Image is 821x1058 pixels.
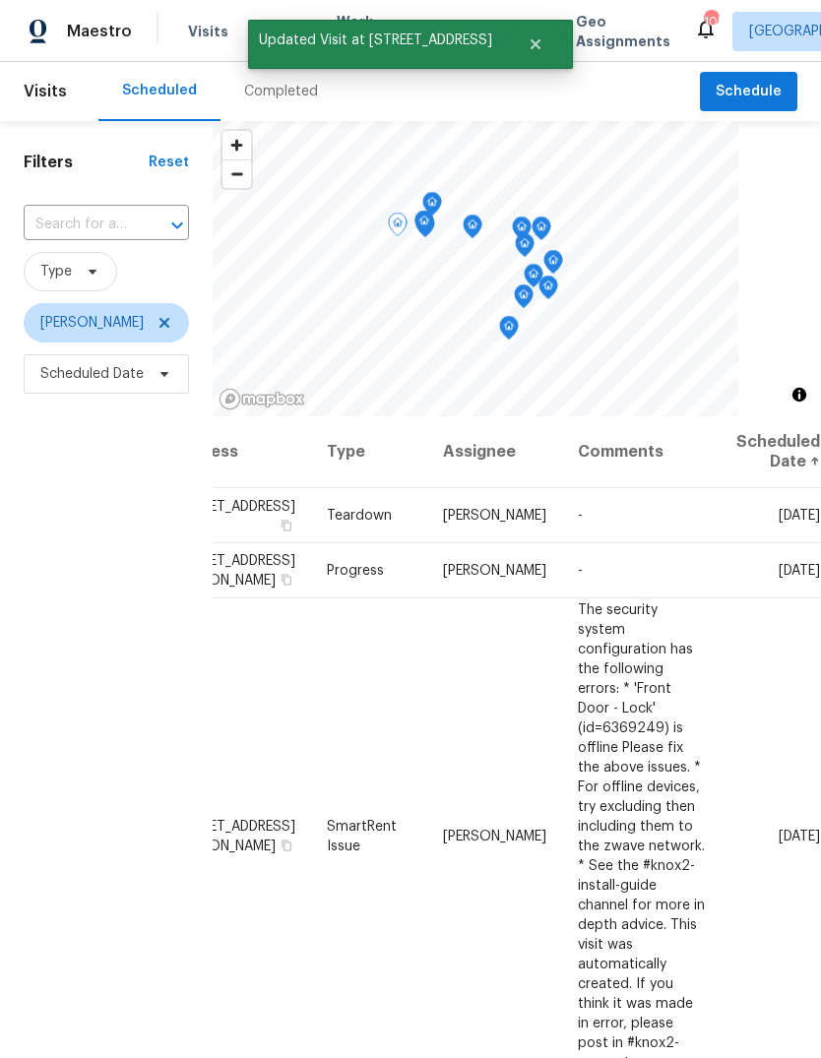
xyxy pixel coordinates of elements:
span: [STREET_ADDRESS][PERSON_NAME] [172,554,295,588]
div: Map marker [532,217,551,247]
span: [PERSON_NAME] [443,829,546,842]
span: Type [40,262,72,281]
div: Map marker [538,276,558,306]
th: Address [171,416,311,488]
button: Toggle attribution [788,383,811,406]
span: Progress [327,564,384,578]
span: Scheduled Date [40,364,144,384]
th: Scheduled Date ↑ [721,416,821,488]
a: Mapbox homepage [219,388,305,410]
span: - [578,564,583,578]
div: 105 [704,12,718,31]
span: Toggle attribution [793,384,805,405]
div: Map marker [388,213,408,243]
button: Copy Address [278,517,295,534]
button: Open [163,212,191,239]
span: [DATE] [779,509,820,523]
button: Close [503,25,568,64]
span: Maestro [67,22,132,41]
div: Map marker [514,284,534,315]
span: - [578,509,583,523]
span: Teardown [327,509,392,523]
div: Map marker [422,192,442,222]
span: [STREET_ADDRESS][PERSON_NAME] [172,819,295,852]
input: Search for an address... [24,210,134,240]
span: Visits [24,70,67,113]
div: Completed [244,82,318,101]
th: Comments [562,416,721,488]
div: Map marker [463,215,482,245]
span: [DATE] [779,564,820,578]
button: Zoom in [222,131,251,159]
div: Map marker [524,264,543,294]
div: Scheduled [122,81,197,100]
span: Work Orders [337,12,387,51]
span: Zoom out [222,160,251,188]
span: Visits [188,22,228,41]
span: [PERSON_NAME] [443,509,546,523]
th: Assignee [427,416,562,488]
canvas: Map [213,121,738,416]
div: Reset [149,153,189,172]
span: [PERSON_NAME] [40,313,144,333]
button: Copy Address [278,571,295,589]
span: Schedule [716,80,782,104]
th: Type [311,416,427,488]
div: Map marker [515,233,535,264]
span: [PERSON_NAME] [443,564,546,578]
span: [STREET_ADDRESS] [172,500,295,514]
span: Updated Visit at [STREET_ADDRESS] [248,20,503,61]
div: Map marker [414,211,434,241]
h1: Filters [24,153,149,172]
span: Geo Assignments [576,12,670,51]
span: SmartRent Issue [327,819,397,852]
button: Copy Address [278,836,295,853]
div: Map marker [499,316,519,346]
button: Zoom out [222,159,251,188]
div: Map marker [512,217,532,247]
span: [DATE] [779,829,820,842]
div: Map marker [543,250,563,280]
button: Schedule [700,72,797,112]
